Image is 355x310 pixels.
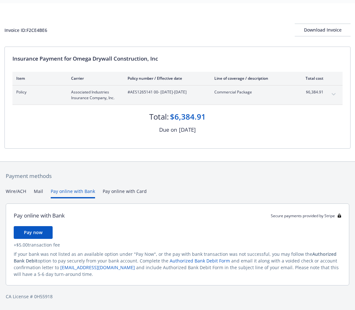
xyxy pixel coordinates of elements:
div: Line of coverage / description [214,76,289,81]
button: Download Invoice [295,24,351,36]
span: #AES1265141 00 - [DATE]-[DATE] [128,89,204,95]
span: Pay now [24,229,42,235]
button: Pay now [14,226,53,239]
span: Commercial Package [214,89,289,95]
button: expand content [329,89,339,100]
span: Authorized Bank Debit [14,251,337,264]
div: Total: [149,111,169,122]
a: Authorized Bank Debit Form [170,258,230,264]
div: [DATE] [179,126,196,134]
button: Wire/ACH [6,188,26,198]
div: $6,384.91 [170,111,206,122]
button: Mail [34,188,43,198]
div: Total cost [300,76,323,81]
div: Due on [159,126,177,134]
button: Pay online with Card [103,188,147,198]
button: Pay online with Bank [51,188,95,198]
span: Policy [16,89,61,95]
div: CA License # 0H55918 [6,293,349,300]
div: Secure payments provided by Stripe [271,213,341,218]
span: $6,384.91 [300,89,323,95]
div: Insurance Payment for Omega Drywall Construction, Inc [12,55,343,63]
div: + $5.00 transaction fee [14,241,341,248]
div: Invoice ID: F2CE4BE6 [4,27,47,33]
a: [EMAIL_ADDRESS][DOMAIN_NAME] [60,264,135,270]
span: Associated Industries Insurance Company, Inc. [71,89,117,101]
div: If your bank was not listed as an available option under "Pay Now", or the pay with bank transact... [14,251,341,277]
div: Pay online with Bank [14,211,65,220]
div: Carrier [71,76,117,81]
div: Policy number / Effective date [128,76,204,81]
div: Item [16,76,61,81]
div: Payment methods [6,172,349,180]
div: PolicyAssociated Industries Insurance Company, Inc.#AES1265141 00- [DATE]-[DATE]Commercial Packag... [12,85,343,105]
